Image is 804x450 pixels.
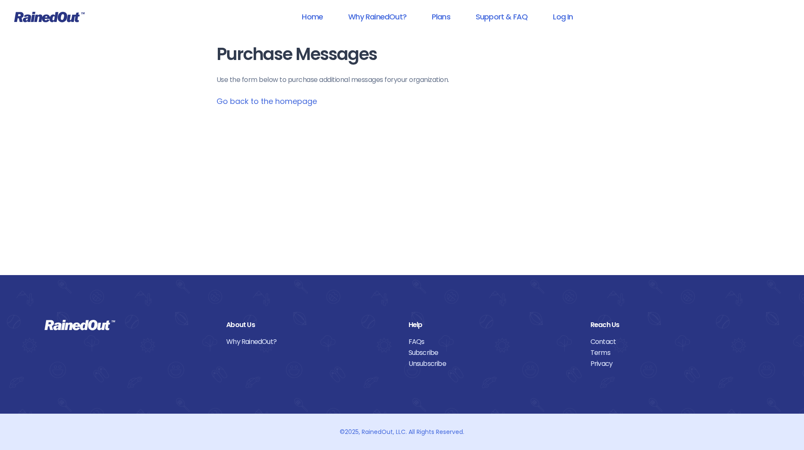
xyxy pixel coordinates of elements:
[217,75,588,85] p: Use the form below to purchase additional messages for your organization .
[590,336,760,347] a: Contact
[590,358,760,369] a: Privacy
[291,7,334,26] a: Home
[217,96,317,106] a: Go back to the homepage
[217,45,588,64] h1: Purchase Messages
[590,319,760,330] div: Reach Us
[542,7,584,26] a: Log In
[590,347,760,358] a: Terms
[409,358,578,369] a: Unsubscribe
[465,7,539,26] a: Support & FAQ
[409,319,578,330] div: Help
[337,7,417,26] a: Why RainedOut?
[409,347,578,358] a: Subscribe
[409,336,578,347] a: FAQs
[421,7,461,26] a: Plans
[226,336,395,347] a: Why RainedOut?
[226,319,395,330] div: About Us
